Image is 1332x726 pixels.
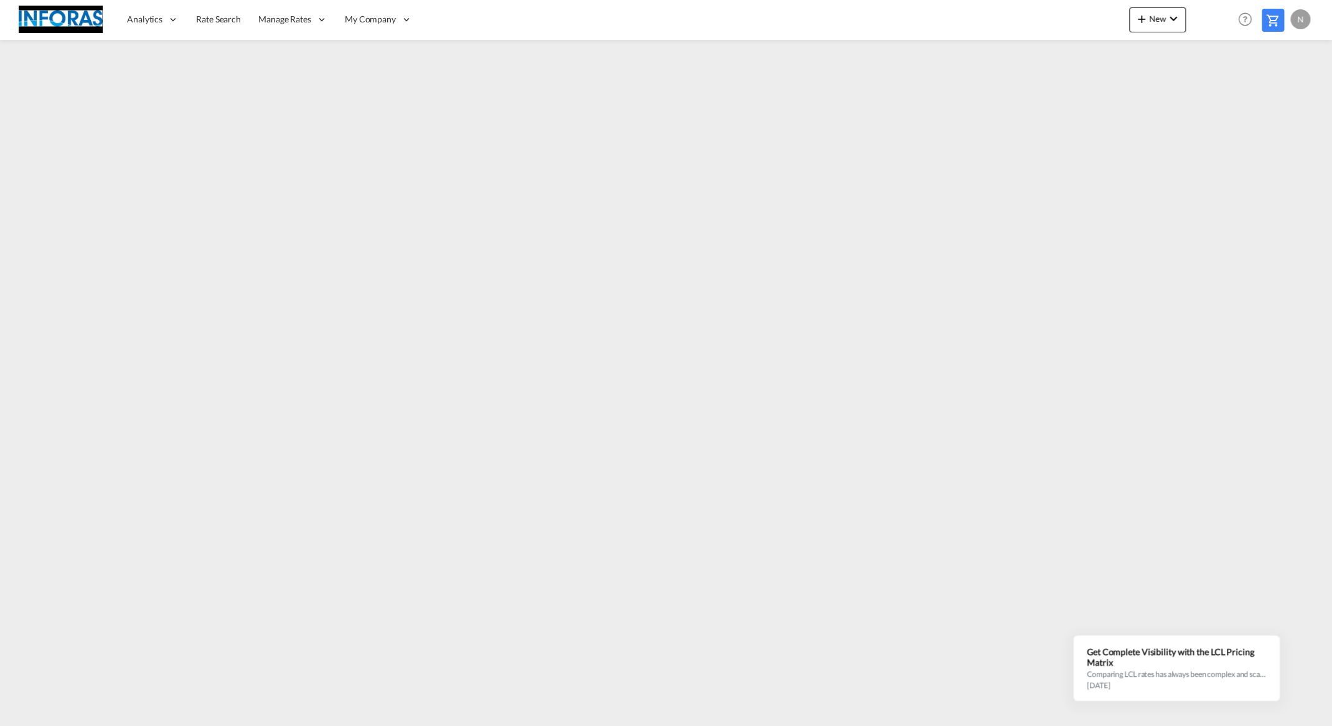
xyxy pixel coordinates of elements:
[1134,14,1181,24] span: New
[1166,11,1181,26] md-icon: icon-chevron-down
[19,6,103,34] img: eff75c7098ee11eeb65dd1c63e392380.jpg
[258,13,311,26] span: Manage Rates
[196,14,241,24] span: Rate Search
[1129,7,1186,32] button: icon-plus 400-fgNewicon-chevron-down
[127,13,162,26] span: Analytics
[345,13,396,26] span: My Company
[1134,11,1149,26] md-icon: icon-plus 400-fg
[1234,9,1262,31] div: Help
[1290,9,1310,29] div: N
[1234,9,1255,30] span: Help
